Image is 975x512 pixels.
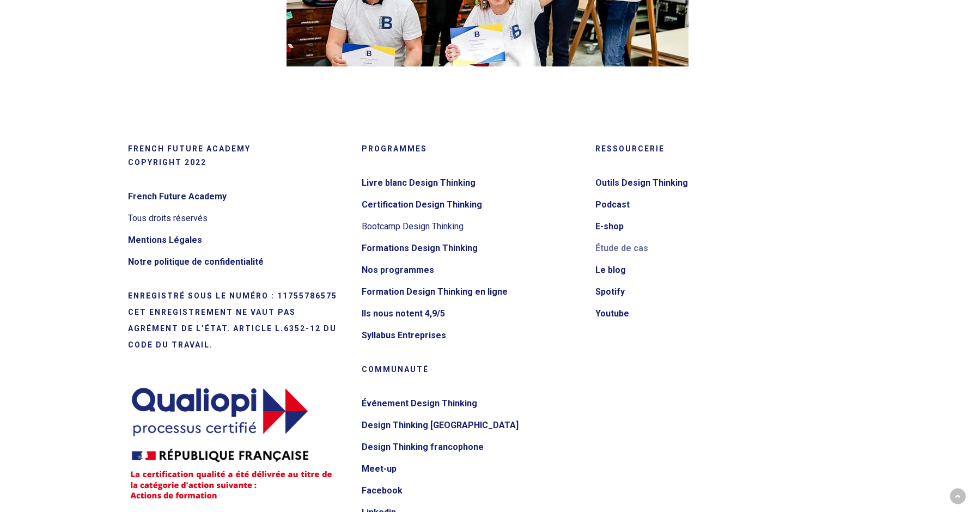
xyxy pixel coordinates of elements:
[595,142,815,156] h5: Ressourcerie
[128,188,348,205] a: French Future Academy
[362,142,581,156] h5: Programmes
[362,460,581,478] a: Meet-up
[362,482,581,499] a: Facebook
[362,196,581,214] a: Certification Design Thinking
[362,327,581,344] a: Syllabus Entreprises
[362,363,581,376] h5: Communauté
[595,240,815,257] a: Étude de cas
[362,216,581,237] li: Bootcamp Design Thinking
[362,240,581,257] a: Formations Design Thinking
[595,196,815,214] a: Podcast
[362,174,581,192] a: Livre blanc Design Thinking
[362,417,581,434] a: Design Thinking [GEOGRAPHIC_DATA]
[362,438,581,456] a: Design Thinking francophone
[128,289,348,368] h5: Organisme de formation n° 11755786575
[128,231,348,249] a: Mentions Légales
[128,208,348,229] li: Tous droits réservés
[595,305,815,322] a: Youtube
[128,253,348,271] a: Notre politique de confidentialité
[595,218,815,235] a: E-shop
[362,305,581,322] a: Ils nous notent 4,9/5
[362,395,581,412] a: Événement Design Thinking
[595,174,815,192] a: Outils Design Thinking
[595,283,815,301] a: Spotify
[595,261,815,279] a: Le blog
[362,283,581,301] a: Formation Design Thinking en ligne
[362,261,581,279] a: Nos programmes
[128,142,348,169] h5: French Future Academy Copyright 2022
